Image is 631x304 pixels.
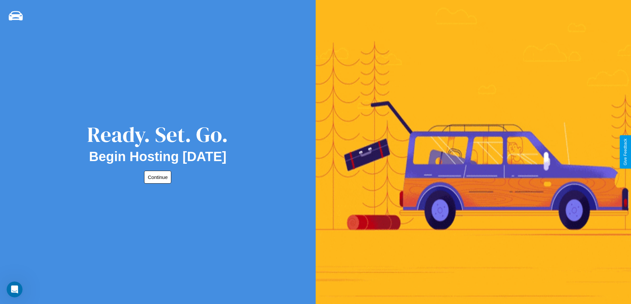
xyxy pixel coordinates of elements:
[7,282,23,297] iframe: Intercom live chat
[623,139,628,165] div: Give Feedback
[87,120,228,149] div: Ready. Set. Go.
[144,171,171,184] button: Continue
[89,149,227,164] h2: Begin Hosting [DATE]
